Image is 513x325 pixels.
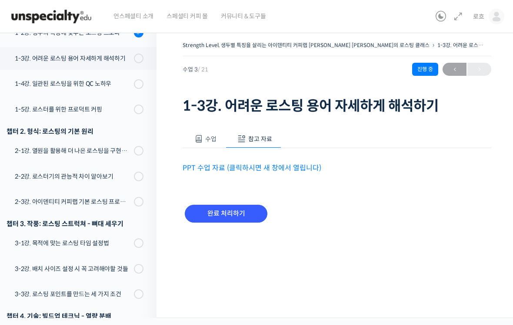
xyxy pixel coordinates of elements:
[15,172,131,181] div: 2-2강. 로스터기의 관능적 차이 알아보기
[183,67,208,72] span: 수업 3
[183,163,321,173] a: PPT 수업 자료 (클릭하시면 새 창에서 열립니다)
[185,205,267,223] input: 완료 처리하기
[198,66,208,73] span: / 21
[57,253,112,274] a: 대화
[15,79,131,88] div: 1-4강. 일관된 로스팅을 위한 QC 노하우
[7,125,143,137] div: 챕터 2. 형식: 로스팅의 기본 원리
[15,264,131,274] div: 3-2강. 배치 사이즈 설정 시 꼭 고려해야할 것들
[3,253,57,274] a: 홈
[183,42,430,48] a: Strength Level, 생두별 특징을 살리는 아이덴티티 커피랩 [PERSON_NAME] [PERSON_NAME]의 로스팅 클래스
[248,135,272,143] span: 참고 자료
[15,146,131,156] div: 2-1강. 열원을 활용해 더 나은 로스팅을 구현하는 방법
[15,238,131,248] div: 3-1강. 목적에 맞는 로스팅 타임 설정법
[205,135,217,143] span: 수업
[473,13,484,20] span: 로흐
[134,266,145,273] span: 설정
[7,218,143,230] div: 챕터 3. 작풍: 로스팅 스트럭쳐 - 뼈대 세우기
[27,266,33,273] span: 홈
[15,54,131,63] div: 1-3강. 어려운 로스팅 용어 자세하게 해석하기
[443,64,466,75] span: ←
[112,253,167,274] a: 설정
[183,98,491,114] h1: 1-3강. 어려운 로스팅 용어 자세하게 해석하기
[80,266,90,273] span: 대화
[7,310,143,322] div: 챕터 4. 기술: 빌드업 테크닉 - 열량 분배
[15,197,131,207] div: 2-3강. 아이덴티티 커피랩 기본 로스팅 프로파일 세팅
[15,105,131,114] div: 1-5강. 로스터를 위한 프로덕트 커핑
[412,63,438,76] div: 진행 중
[443,63,466,76] a: ←이전
[15,289,131,299] div: 3-3강. 로스팅 포인트를 만드는 세 가지 조건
